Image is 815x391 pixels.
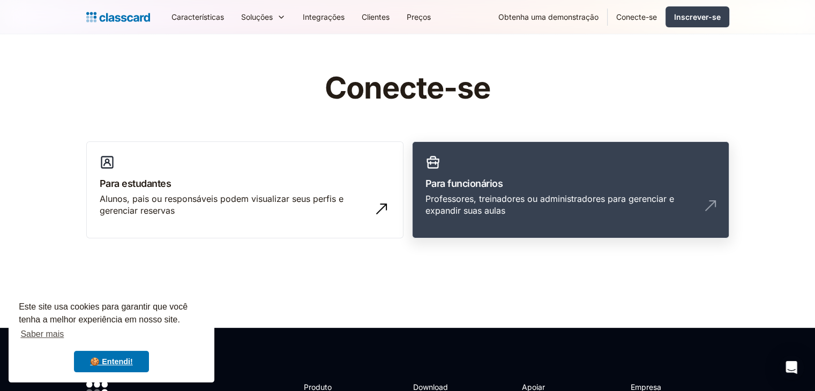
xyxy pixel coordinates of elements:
a: dispensar mensagem de cookie [74,351,149,372]
a: Clientes [353,5,398,29]
font: Obtenha uma demonstração [498,12,599,21]
font: Preços [407,12,431,21]
div: Soluções [233,5,294,29]
font: Saber mais [20,329,64,339]
font: Este site usa cookies para garantir que você tenha a melhor experiência em nosso site. [19,302,188,324]
a: Logotipo [86,10,150,25]
font: Soluções [241,12,273,21]
font: Inscrever-se [674,12,721,21]
a: Características [163,5,233,29]
font: Características [171,12,224,21]
a: Inscrever-se [666,6,729,27]
a: Preços [398,5,439,29]
div: Open Intercom Messenger [779,355,804,380]
a: saiba mais sobre cookies [19,326,65,342]
font: Alunos, pais ou responsáveis ​​podem visualizar seus perfis e gerenciar reservas [100,193,343,216]
font: 🍪 Entendi! [90,357,133,366]
font: Para funcionários [425,178,503,189]
a: Para funcionáriosProfessores, treinadores ou administradores para gerenciar e expandir suas aulas [412,141,729,239]
a: Conecte-se [608,5,666,29]
font: Professores, treinadores ou administradores para gerenciar e expandir suas aulas [425,193,674,216]
a: Obtenha uma demonstração [490,5,607,29]
font: Clientes [362,12,390,21]
a: Para estudantesAlunos, pais ou responsáveis ​​podem visualizar seus perfis e gerenciar reservas [86,141,403,239]
font: Integrações [303,12,345,21]
font: Conecte-se [616,12,657,21]
div: consentimento de cookie [9,290,214,382]
font: Para estudantes [100,178,171,189]
a: Integrações [294,5,353,29]
font: Conecte-se [325,70,490,106]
